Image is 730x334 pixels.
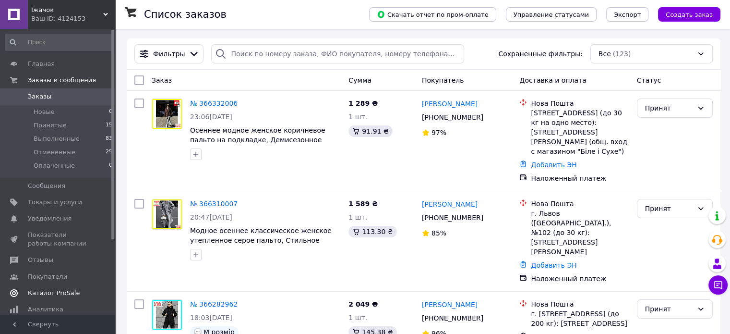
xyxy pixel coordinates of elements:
div: [PHONE_NUMBER] [420,211,485,224]
span: 85% [431,229,446,237]
button: Экспорт [606,7,648,22]
span: Сумма [348,76,371,84]
span: Отзывы [28,256,53,264]
span: Покупатели [28,272,67,281]
img: Фото товару [152,99,182,129]
span: Принятые [34,121,67,130]
div: Нова Пошта [531,99,629,108]
span: Главная [28,60,55,68]
span: Покупатель [422,76,464,84]
span: Сохраненные фильтры: [498,49,582,59]
span: Доставка и оплата [519,76,586,84]
a: [PERSON_NAME] [422,199,478,209]
div: Наложенный платеж [531,173,629,183]
span: 2 049 ₴ [348,300,378,308]
span: (123) [613,50,631,58]
span: 20:47[DATE] [190,213,232,221]
a: Фото товару [152,199,182,230]
span: Оплаченные [34,161,75,170]
span: Новые [34,108,55,116]
span: Товары и услуги [28,198,82,207]
div: Принят [645,103,693,113]
span: 1 шт. [348,113,367,121]
div: Наложенный платеж [531,274,629,284]
input: Поиск [5,34,113,51]
button: Чат с покупателем [708,275,728,295]
a: Создать заказ [648,10,720,18]
div: [PHONE_NUMBER] [420,111,485,124]
span: Каталог ProSale [28,289,80,297]
div: Принят [645,203,693,214]
span: 1 589 ₴ [348,200,378,208]
a: Фото товару [152,99,182,129]
span: 83 [106,135,112,143]
a: № 366310007 [190,200,238,208]
span: Заказы и сообщения [28,76,96,85]
input: Поиск по номеру заказа, ФИО покупателя, номеру телефона, Email, номеру накладной [211,44,464,63]
img: Фото товару [152,199,182,229]
span: Управление статусами [514,11,589,18]
div: Нова Пошта [531,199,629,209]
span: 15 [106,121,112,130]
div: г. [STREET_ADDRESS] (до 200 кг): [STREET_ADDRESS] [531,309,629,328]
span: Создать заказ [666,11,713,18]
a: [PERSON_NAME] [422,300,478,309]
span: Їжачок [31,6,103,14]
div: [PHONE_NUMBER] [420,311,485,325]
a: Осеннее модное женское коричневое пальто на подкладке, Демисезонное короткое теплое женское пальт... [190,126,325,163]
span: Все [598,49,611,59]
span: Аналитика [28,305,63,314]
div: 91.91 ₴ [348,125,392,137]
span: 1 289 ₴ [348,99,378,107]
a: № 366282962 [190,300,238,308]
span: Отмененные [34,148,75,157]
span: 18:03[DATE] [190,314,232,322]
span: 97% [431,129,446,136]
span: 25 [106,148,112,157]
span: 1 шт. [348,213,367,221]
span: Фильтры [153,49,185,59]
a: Фото товару [152,299,182,330]
span: 0 [109,161,112,170]
div: Принят [645,304,693,314]
h1: Список заказов [144,9,227,20]
div: 113.30 ₴ [348,226,396,237]
a: Модное осеннее классическое женское утепленное серое пальто, Стильное красивое прямое кашемировое... [190,227,334,263]
button: Создать заказ [658,7,720,22]
button: Скачать отчет по пром-оплате [369,7,496,22]
a: Добавить ЭН [531,161,576,169]
span: Сообщения [28,182,65,190]
span: Показатели работы компании [28,231,89,248]
span: Уведомления [28,214,72,223]
span: 23:06[DATE] [190,113,232,121]
span: Заказы [28,92,51,101]
a: [PERSON_NAME] [422,99,478,109]
span: Статус [637,76,661,84]
span: 1 шт. [348,314,367,322]
span: Заказ [152,76,172,84]
span: 0 [109,108,112,116]
a: № 366332006 [190,99,238,107]
button: Управление статусами [506,7,597,22]
a: Добавить ЭН [531,261,576,269]
div: [STREET_ADDRESS] (до 30 кг на одно место): [STREET_ADDRESS][PERSON_NAME] (общ. вход с магазином "... [531,108,629,156]
span: Экспорт [614,11,641,18]
div: Ваш ID: 4124153 [31,14,115,23]
div: Нова Пошта [531,299,629,309]
span: Выполненные [34,135,80,143]
div: г. Львов ([GEOGRAPHIC_DATA].), №102 (до 30 кг): [STREET_ADDRESS][PERSON_NAME] [531,209,629,257]
span: Скачать отчет по пром-оплате [377,10,489,19]
img: Фото товару [152,300,182,330]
